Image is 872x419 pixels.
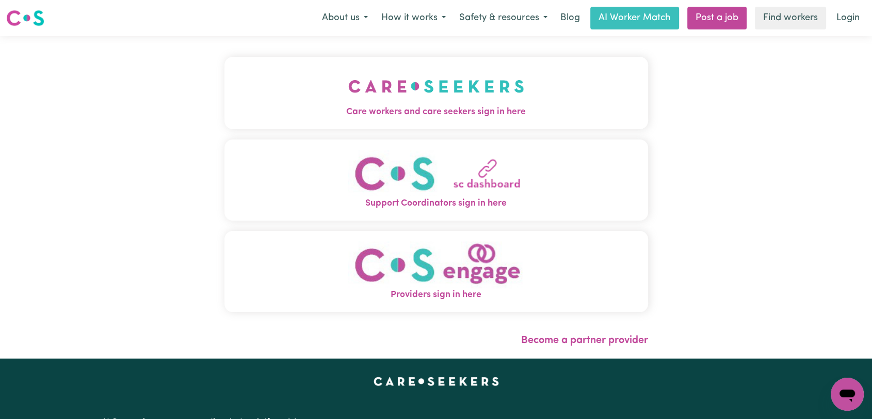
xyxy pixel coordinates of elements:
[554,7,586,29] a: Blog
[224,288,648,302] span: Providers sign in here
[315,7,375,29] button: About us
[687,7,747,29] a: Post a job
[374,377,499,385] a: Careseekers home page
[453,7,554,29] button: Safety & resources
[224,139,648,221] button: Support Coordinators sign in here
[224,57,648,129] button: Care workers and care seekers sign in here
[755,7,826,29] a: Find workers
[830,7,866,29] a: Login
[521,335,648,346] a: Become a partner provider
[6,9,44,27] img: Careseekers logo
[590,7,679,29] a: AI Worker Match
[375,7,453,29] button: How it works
[224,197,648,210] span: Support Coordinators sign in here
[831,378,864,411] iframe: Button to launch messaging window
[224,231,648,312] button: Providers sign in here
[224,105,648,119] span: Care workers and care seekers sign in here
[6,6,44,30] a: Careseekers logo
